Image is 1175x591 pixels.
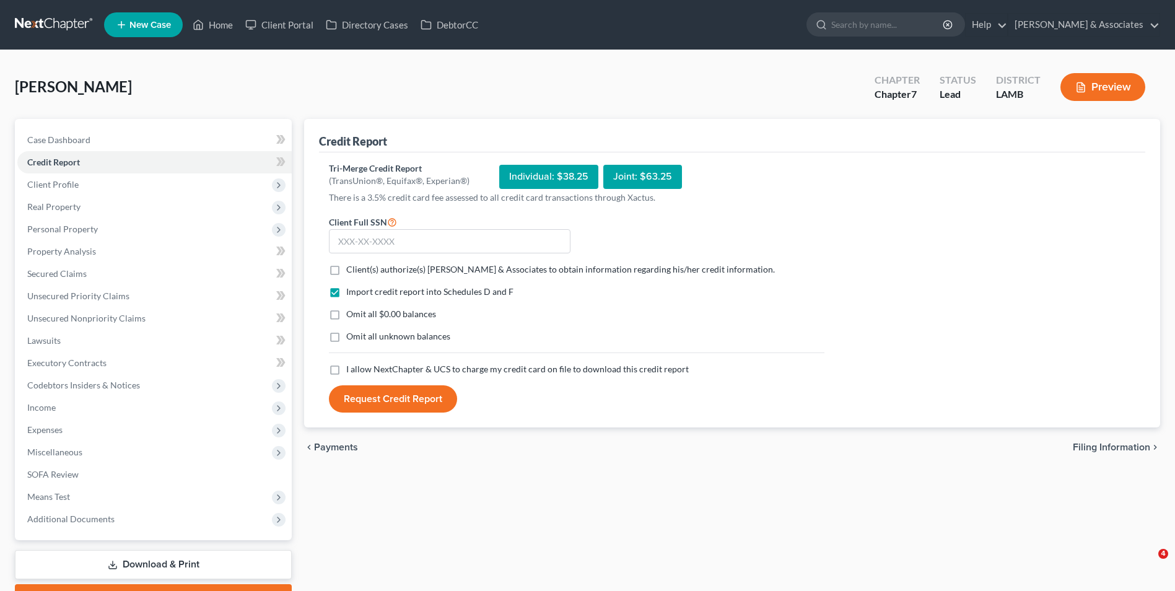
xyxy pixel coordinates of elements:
[875,87,920,102] div: Chapter
[1008,14,1160,36] a: [PERSON_NAME] & Associates
[1158,549,1168,559] span: 4
[1150,442,1160,452] i: chevron_right
[27,157,80,167] span: Credit Report
[27,335,61,346] span: Lawsuits
[27,134,90,145] span: Case Dashboard
[499,165,598,189] div: Individual: $38.25
[1060,73,1145,101] button: Preview
[15,550,292,579] a: Download & Print
[329,217,387,227] span: Client Full SSN
[329,385,457,413] button: Request Credit Report
[17,240,292,263] a: Property Analysis
[239,14,320,36] a: Client Portal
[304,442,314,452] i: chevron_left
[320,14,414,36] a: Directory Cases
[1133,549,1163,579] iframe: Intercom live chat
[346,264,775,274] span: Client(s) authorize(s) [PERSON_NAME] & Associates to obtain information regarding his/her credit ...
[17,285,292,307] a: Unsecured Priority Claims
[1073,442,1160,452] button: Filing Information chevron_right
[329,191,824,204] p: There is a 3.5% credit card fee assessed to all credit card transactions through Xactus.
[911,88,917,100] span: 7
[15,77,132,95] span: [PERSON_NAME]
[875,73,920,87] div: Chapter
[304,442,358,452] button: chevron_left Payments
[27,491,70,502] span: Means Test
[17,330,292,352] a: Lawsuits
[17,151,292,173] a: Credit Report
[831,13,945,36] input: Search by name...
[17,263,292,285] a: Secured Claims
[27,268,87,279] span: Secured Claims
[603,165,682,189] div: Joint: $63.25
[329,229,570,254] input: XXX-XX-XXXX
[346,286,513,297] span: Import credit report into Schedules D and F
[27,447,82,457] span: Miscellaneous
[129,20,171,30] span: New Case
[329,162,470,175] div: Tri-Merge Credit Report
[27,246,96,256] span: Property Analysis
[27,201,81,212] span: Real Property
[940,73,976,87] div: Status
[17,129,292,151] a: Case Dashboard
[996,73,1041,87] div: District
[186,14,239,36] a: Home
[346,309,436,319] span: Omit all $0.00 balances
[27,179,79,190] span: Client Profile
[27,380,140,390] span: Codebtors Insiders & Notices
[940,87,976,102] div: Lead
[27,424,63,435] span: Expenses
[17,307,292,330] a: Unsecured Nonpriority Claims
[17,463,292,486] a: SOFA Review
[27,469,79,479] span: SOFA Review
[27,514,115,524] span: Additional Documents
[27,224,98,234] span: Personal Property
[319,134,387,149] div: Credit Report
[329,175,470,187] div: (TransUnion®, Equifax®, Experian®)
[1073,442,1150,452] span: Filing Information
[314,442,358,452] span: Payments
[17,352,292,374] a: Executory Contracts
[346,331,450,341] span: Omit all unknown balances
[346,364,689,374] span: I allow NextChapter & UCS to charge my credit card on file to download this credit report
[414,14,484,36] a: DebtorCC
[996,87,1041,102] div: LAMB
[27,402,56,413] span: Income
[27,357,107,368] span: Executory Contracts
[27,313,146,323] span: Unsecured Nonpriority Claims
[966,14,1007,36] a: Help
[27,291,129,301] span: Unsecured Priority Claims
